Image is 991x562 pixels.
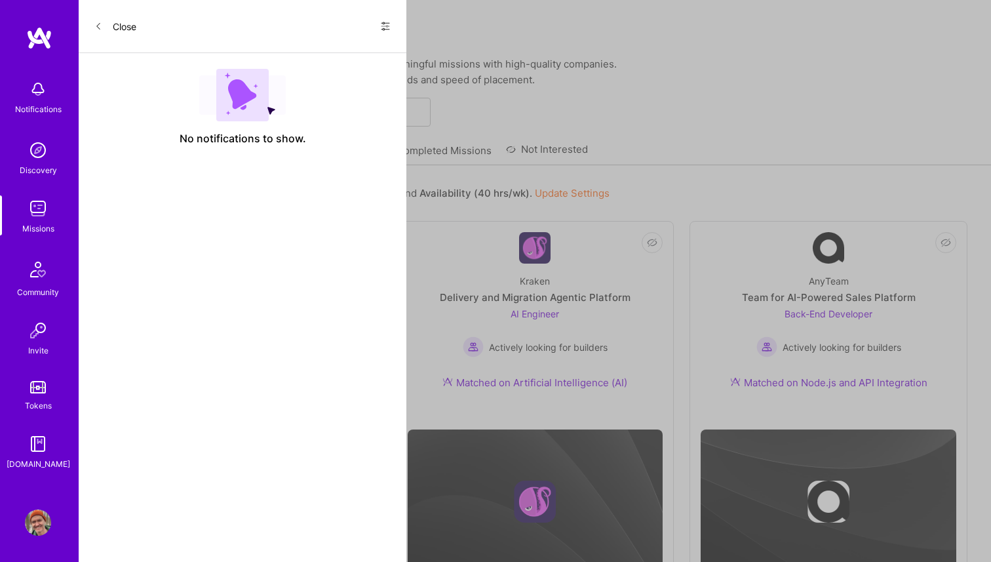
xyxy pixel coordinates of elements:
[25,317,51,344] img: Invite
[7,457,70,471] div: [DOMAIN_NAME]
[26,26,52,50] img: logo
[25,399,52,412] div: Tokens
[94,16,136,37] button: Close
[25,195,51,222] img: teamwork
[22,254,54,285] img: Community
[25,510,51,536] img: User Avatar
[180,132,306,146] span: No notifications to show.
[17,285,59,299] div: Community
[28,344,49,357] div: Invite
[22,510,54,536] a: User Avatar
[30,381,46,393] img: tokens
[199,69,286,121] img: empty
[25,137,51,163] img: discovery
[20,163,57,177] div: Discovery
[25,431,51,457] img: guide book
[22,222,54,235] div: Missions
